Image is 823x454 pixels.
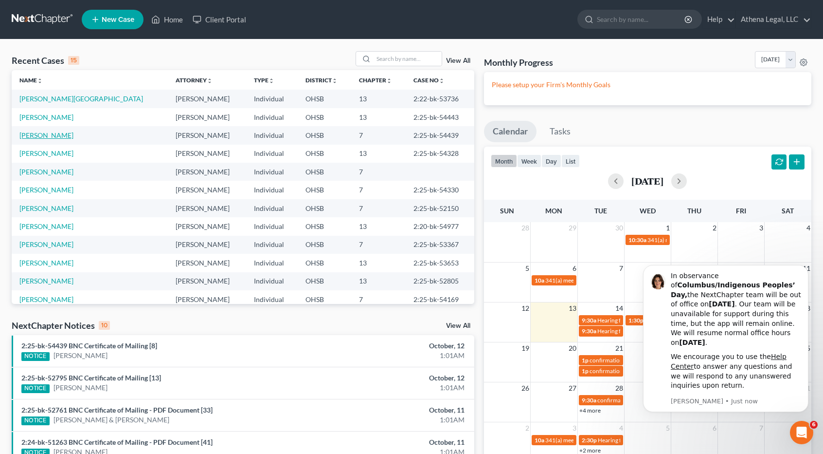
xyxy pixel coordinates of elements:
[614,342,624,354] span: 21
[21,406,213,414] a: 2:25-bk-52761 BNC Certificate of Mailing - PDF Document [33]
[246,254,298,272] td: Individual
[146,11,188,28] a: Home
[168,199,246,217] td: [PERSON_NAME]
[535,277,544,284] span: 10a
[582,397,596,404] span: 9:30a
[351,272,406,290] td: 13
[246,181,298,199] td: Individual
[406,181,474,199] td: 2:25-bk-54330
[21,438,213,446] a: 2:24-bk-51263 BNC Certificate of Mailing - PDF Document [41]
[19,295,73,303] a: [PERSON_NAME]
[359,76,392,84] a: Chapterunfold_more
[21,416,50,425] div: NOTICE
[168,290,246,308] td: [PERSON_NAME]
[19,95,143,103] a: [PERSON_NAME][GEOGRAPHIC_DATA]
[323,383,464,393] div: 1:01AM
[298,181,351,199] td: OHSB
[446,322,470,329] a: View All
[19,149,73,157] a: [PERSON_NAME]
[406,290,474,308] td: 2:25-bk-54169
[618,263,624,274] span: 7
[541,154,561,168] button: day
[790,421,813,444] iframe: Intercom live chat
[19,131,73,139] a: [PERSON_NAME]
[54,351,107,360] a: [PERSON_NAME]
[736,207,746,215] span: Fri
[298,145,351,163] td: OHSB
[298,290,351,308] td: OHSB
[188,11,251,28] a: Client Portal
[597,10,686,28] input: Search by name...
[298,126,351,144] td: OHSB
[374,52,442,66] input: Search by name...
[298,199,351,217] td: OHSB
[702,11,735,28] a: Help
[545,277,639,284] span: 341(a) meeting for [PERSON_NAME]
[102,16,134,23] span: New Case
[582,317,596,324] span: 9:30a
[597,317,680,324] span: Hearing for Ti'[PERSON_NAME]
[406,254,474,272] td: 2:25-bk-53653
[628,263,823,449] iframe: Intercom notifications message
[406,126,474,144] td: 2:25-bk-54439
[598,436,674,444] span: Hearing for [PERSON_NAME]
[298,90,351,108] td: OHSB
[545,207,562,215] span: Mon
[168,217,246,235] td: [PERSON_NAME]
[351,254,406,272] td: 13
[810,421,818,429] span: 6
[351,90,406,108] td: 13
[54,383,107,393] a: [PERSON_NAME]
[561,154,580,168] button: list
[590,367,699,375] span: confirmation hearing for [PERSON_NAME]
[323,415,464,425] div: 1:01AM
[687,207,701,215] span: Thu
[386,78,392,84] i: unfold_more
[805,222,811,234] span: 4
[579,447,601,454] a: +2 more
[351,290,406,308] td: 7
[484,57,553,68] h3: Monthly Progress
[712,222,717,234] span: 2
[517,154,541,168] button: week
[618,422,624,434] span: 4
[351,145,406,163] td: 13
[168,90,246,108] td: [PERSON_NAME]
[19,76,43,84] a: Nameunfold_more
[524,263,530,274] span: 5
[254,76,274,84] a: Typeunfold_more
[535,436,544,444] span: 10a
[246,108,298,126] td: Individual
[351,199,406,217] td: 7
[351,108,406,126] td: 13
[351,126,406,144] td: 7
[19,168,73,176] a: [PERSON_NAME]
[439,78,445,84] i: unfold_more
[582,367,589,375] span: 1p
[500,207,514,215] span: Sun
[628,236,646,244] span: 10:30a
[524,422,530,434] span: 2
[406,272,474,290] td: 2:25-bk-52805
[246,145,298,163] td: Individual
[19,204,73,212] a: [PERSON_NAME]
[298,254,351,272] td: OHSB
[545,436,639,444] span: 341(a) meeting for [PERSON_NAME]
[568,303,577,314] span: 13
[19,277,73,285] a: [PERSON_NAME]
[351,217,406,235] td: 13
[168,181,246,199] td: [PERSON_NAME]
[406,108,474,126] td: 2:25-bk-54443
[413,76,445,84] a: Case Nounfold_more
[520,303,530,314] span: 12
[351,236,406,254] td: 7
[37,78,43,84] i: unfold_more
[54,415,169,425] a: [PERSON_NAME] & [PERSON_NAME]
[21,374,161,382] a: 2:25-bk-52795 BNC Certificate of Mailing [13]
[298,217,351,235] td: OHSB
